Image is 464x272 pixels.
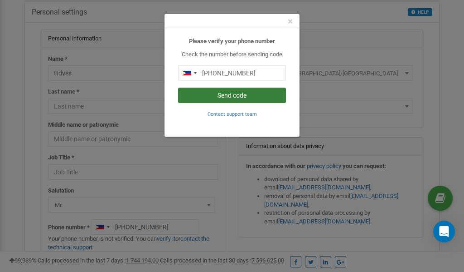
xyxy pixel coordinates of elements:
[189,38,275,45] b: Please verify your phone number
[208,111,257,117] small: Contact support team
[288,16,293,27] span: ×
[178,65,286,81] input: 0905 123 4567
[288,17,293,26] button: Close
[208,110,257,117] a: Contact support team
[178,88,286,103] button: Send code
[178,50,286,59] p: Check the number before sending code
[433,221,455,242] div: Open Intercom Messenger
[179,66,199,80] div: Telephone country code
